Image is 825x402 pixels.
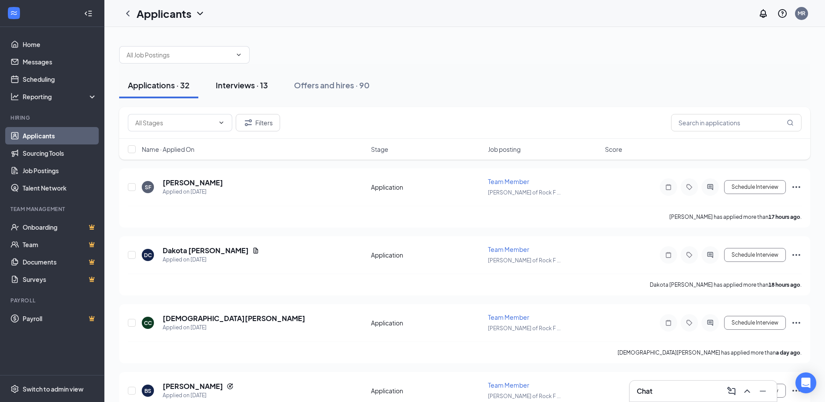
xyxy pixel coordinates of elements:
[216,80,268,90] div: Interviews · 13
[791,318,802,328] svg: Ellipses
[137,6,191,21] h1: Applicants
[142,145,194,154] span: Name · Applied On
[371,318,483,327] div: Application
[123,8,133,19] svg: ChevronLeft
[371,386,483,395] div: Application
[488,257,561,264] span: [PERSON_NAME] of Rock F ...
[236,114,280,131] button: Filter Filters
[163,188,223,196] div: Applied on [DATE]
[163,246,249,255] h5: Dakota [PERSON_NAME]
[23,127,97,144] a: Applicants
[758,8,768,19] svg: Notifications
[705,251,715,258] svg: ActiveChat
[684,184,695,191] svg: Tag
[144,387,151,395] div: BS
[163,314,305,323] h5: [DEMOGRAPHIC_DATA][PERSON_NAME]
[726,386,737,396] svg: ComposeMessage
[23,92,97,101] div: Reporting
[371,183,483,191] div: Application
[23,162,97,179] a: Job Postings
[163,391,234,400] div: Applied on [DATE]
[235,51,242,58] svg: ChevronDown
[776,349,800,356] b: a day ago
[488,381,529,389] span: Team Member
[488,313,529,321] span: Team Member
[227,383,234,390] svg: Reapply
[23,218,97,236] a: OnboardingCrown
[768,281,800,288] b: 18 hours ago
[663,319,674,326] svg: Note
[488,245,529,253] span: Team Member
[705,319,715,326] svg: ActiveChat
[145,184,151,191] div: SF
[637,386,652,396] h3: Chat
[163,323,305,332] div: Applied on [DATE]
[371,251,483,259] div: Application
[23,144,97,162] a: Sourcing Tools
[663,251,674,258] svg: Note
[724,248,786,262] button: Schedule Interview
[10,114,95,121] div: Hiring
[23,385,84,393] div: Switch to admin view
[684,251,695,258] svg: Tag
[488,189,561,196] span: [PERSON_NAME] of Rock F ...
[144,319,152,327] div: CC
[724,180,786,194] button: Schedule Interview
[23,179,97,197] a: Talent Network
[768,214,800,220] b: 17 hours ago
[23,253,97,271] a: DocumentsCrown
[128,80,190,90] div: Applications · 32
[777,8,788,19] svg: QuestionInfo
[791,385,802,396] svg: Ellipses
[218,119,225,126] svg: ChevronDown
[10,297,95,304] div: Payroll
[795,372,816,393] div: Open Intercom Messenger
[23,36,97,53] a: Home
[663,184,674,191] svg: Note
[488,325,561,332] span: [PERSON_NAME] of Rock F ...
[791,182,802,192] svg: Ellipses
[605,145,622,154] span: Score
[195,8,205,19] svg: ChevronDown
[488,393,561,399] span: [PERSON_NAME] of Rock F ...
[23,53,97,70] a: Messages
[10,92,19,101] svg: Analysis
[758,386,768,396] svg: Minimize
[488,178,529,185] span: Team Member
[740,384,754,398] button: ChevronUp
[725,384,738,398] button: ComposeMessage
[10,205,95,213] div: Team Management
[294,80,370,90] div: Offers and hires · 90
[10,385,19,393] svg: Settings
[756,384,770,398] button: Minimize
[705,184,715,191] svg: ActiveChat
[23,70,97,88] a: Scheduling
[135,118,214,127] input: All Stages
[163,255,259,264] div: Applied on [DATE]
[84,9,93,18] svg: Collapse
[23,271,97,288] a: SurveysCrown
[23,310,97,327] a: PayrollCrown
[163,178,223,188] h5: [PERSON_NAME]
[742,386,752,396] svg: ChevronUp
[684,319,695,326] svg: Tag
[798,10,805,17] div: MR
[144,251,152,259] div: DC
[671,114,802,131] input: Search in applications
[650,281,802,288] p: Dakota [PERSON_NAME] has applied more than .
[791,250,802,260] svg: Ellipses
[127,50,232,60] input: All Job Postings
[787,119,794,126] svg: MagnifyingGlass
[669,213,802,221] p: [PERSON_NAME] has applied more than .
[243,117,254,128] svg: Filter
[618,349,802,356] p: [DEMOGRAPHIC_DATA][PERSON_NAME] has applied more than .
[371,145,388,154] span: Stage
[23,236,97,253] a: TeamCrown
[724,316,786,330] button: Schedule Interview
[163,382,223,391] h5: [PERSON_NAME]
[488,145,521,154] span: Job posting
[10,9,18,17] svg: WorkstreamLogo
[252,247,259,254] svg: Document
